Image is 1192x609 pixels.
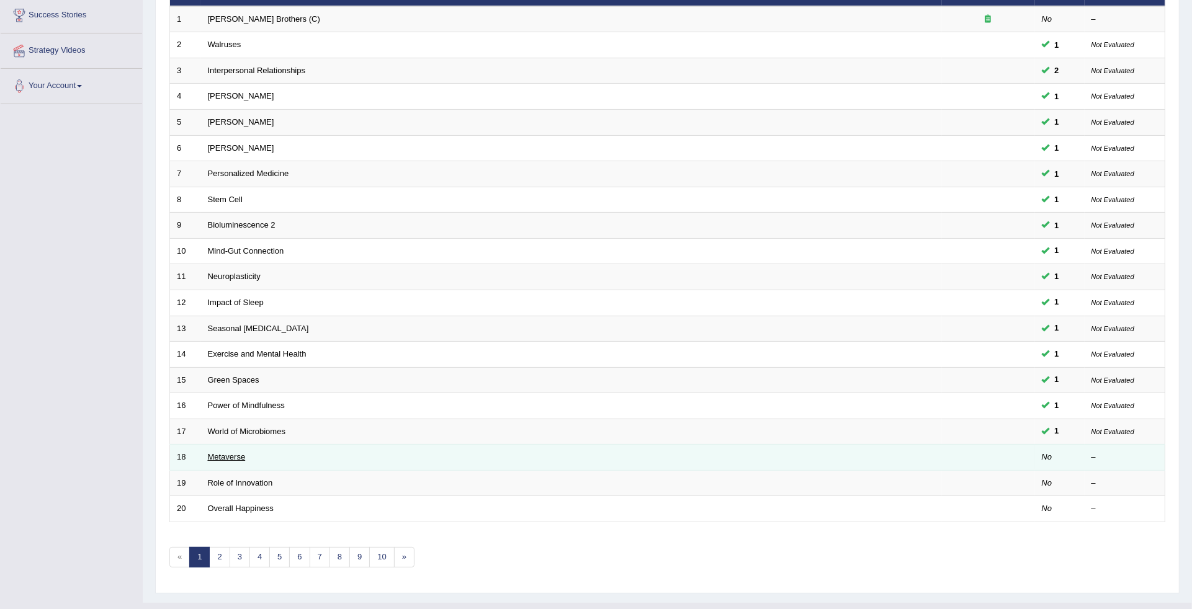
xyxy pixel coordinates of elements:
td: 1 [170,6,201,32]
td: 3 [170,58,201,84]
span: You can still take this question [1050,348,1064,361]
span: You can still take this question [1050,373,1064,386]
td: 15 [170,367,201,393]
small: Not Evaluated [1091,299,1134,306]
a: Overall Happiness [208,504,274,513]
a: 6 [289,547,310,567]
td: 11 [170,264,201,290]
span: You can still take this question [1050,244,1064,257]
span: You can still take this question [1050,38,1064,51]
div: Exam occurring question [949,14,1028,25]
div: – [1091,503,1158,515]
span: You can still take this question [1050,141,1064,154]
td: 16 [170,393,201,419]
td: 9 [170,213,201,239]
span: You can still take this question [1050,296,1064,309]
a: Neuroplasticity [208,272,261,281]
td: 17 [170,419,201,445]
span: You can still take this question [1050,193,1064,206]
a: Impact of Sleep [208,298,264,307]
em: No [1042,14,1052,24]
small: Not Evaluated [1091,221,1134,229]
small: Not Evaluated [1091,41,1134,48]
td: 7 [170,161,201,187]
em: No [1042,504,1052,513]
a: 10 [369,547,394,567]
td: 4 [170,84,201,110]
td: 19 [170,470,201,496]
div: – [1091,478,1158,489]
small: Not Evaluated [1091,350,1134,358]
td: 5 [170,110,201,136]
a: 2 [209,547,230,567]
a: Green Spaces [208,375,259,385]
small: Not Evaluated [1091,118,1134,126]
span: You can still take this question [1050,115,1064,128]
span: « [169,547,190,567]
td: 20 [170,496,201,522]
a: 8 [329,547,350,567]
a: Metaverse [208,452,246,461]
a: Role of Innovation [208,478,273,487]
a: Exercise and Mental Health [208,349,307,358]
a: Personalized Medicine [208,169,289,178]
small: Not Evaluated [1091,376,1134,384]
div: – [1091,451,1158,463]
a: [PERSON_NAME] [208,117,274,127]
a: 4 [249,547,270,567]
td: 2 [170,32,201,58]
small: Not Evaluated [1091,144,1134,152]
span: You can still take this question [1050,90,1064,103]
em: No [1042,452,1052,461]
td: 12 [170,290,201,316]
em: No [1042,478,1052,487]
a: » [394,547,415,567]
a: Seasonal [MEDICAL_DATA] [208,324,309,333]
small: Not Evaluated [1091,92,1134,100]
span: You can still take this question [1050,167,1064,180]
a: Walruses [208,40,241,49]
td: 8 [170,187,201,213]
span: You can still take this question [1050,64,1064,77]
a: 7 [310,547,330,567]
a: Stem Cell [208,195,243,204]
a: Your Account [1,69,142,100]
a: Power of Mindfulness [208,401,285,410]
a: 3 [230,547,250,567]
small: Not Evaluated [1091,428,1134,435]
small: Not Evaluated [1091,67,1134,74]
small: Not Evaluated [1091,273,1134,280]
small: Not Evaluated [1091,402,1134,409]
div: – [1091,14,1158,25]
a: [PERSON_NAME] [208,143,274,153]
span: You can still take this question [1050,219,1064,232]
a: 5 [269,547,290,567]
a: Bioluminescence 2 [208,220,276,229]
a: Interpersonal Relationships [208,66,306,75]
a: 1 [189,547,210,567]
span: You can still take this question [1050,399,1064,412]
small: Not Evaluated [1091,325,1134,332]
a: [PERSON_NAME] Brothers (C) [208,14,320,24]
td: 6 [170,135,201,161]
td: 18 [170,445,201,471]
a: [PERSON_NAME] [208,91,274,100]
a: 9 [349,547,370,567]
small: Not Evaluated [1091,196,1134,203]
a: World of Microbiomes [208,427,285,436]
td: 13 [170,316,201,342]
small: Not Evaluated [1091,170,1134,177]
small: Not Evaluated [1091,247,1134,255]
td: 14 [170,342,201,368]
a: Strategy Videos [1,33,142,64]
a: Mind-Gut Connection [208,246,284,256]
td: 10 [170,238,201,264]
span: You can still take this question [1050,425,1064,438]
span: You can still take this question [1050,270,1064,283]
span: You can still take this question [1050,322,1064,335]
